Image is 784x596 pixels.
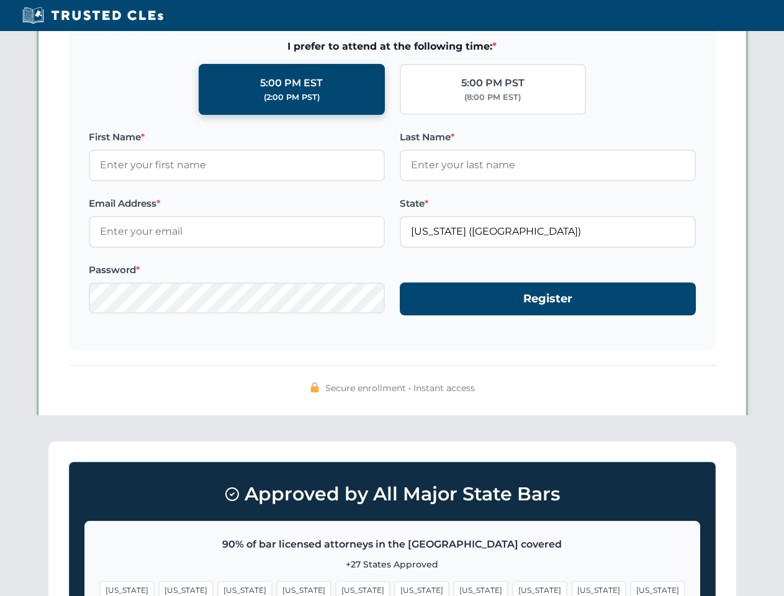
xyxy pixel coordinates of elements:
[89,263,385,278] label: Password
[89,130,385,145] label: First Name
[400,196,696,211] label: State
[260,75,323,91] div: 5:00 PM EST
[264,91,320,104] div: (2:00 PM PST)
[19,6,167,25] img: Trusted CLEs
[100,536,685,553] p: 90% of bar licensed attorneys in the [GEOGRAPHIC_DATA] covered
[89,196,385,211] label: Email Address
[84,477,700,511] h3: Approved by All Major State Bars
[400,282,696,315] button: Register
[89,150,385,181] input: Enter your first name
[464,91,521,104] div: (8:00 PM EST)
[400,150,696,181] input: Enter your last name
[100,558,685,571] p: +27 States Approved
[89,38,696,55] span: I prefer to attend at the following time:
[310,382,320,392] img: 🔒
[461,75,525,91] div: 5:00 PM PST
[400,130,696,145] label: Last Name
[325,381,475,395] span: Secure enrollment • Instant access
[400,216,696,247] input: Florida (FL)
[89,216,385,247] input: Enter your email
